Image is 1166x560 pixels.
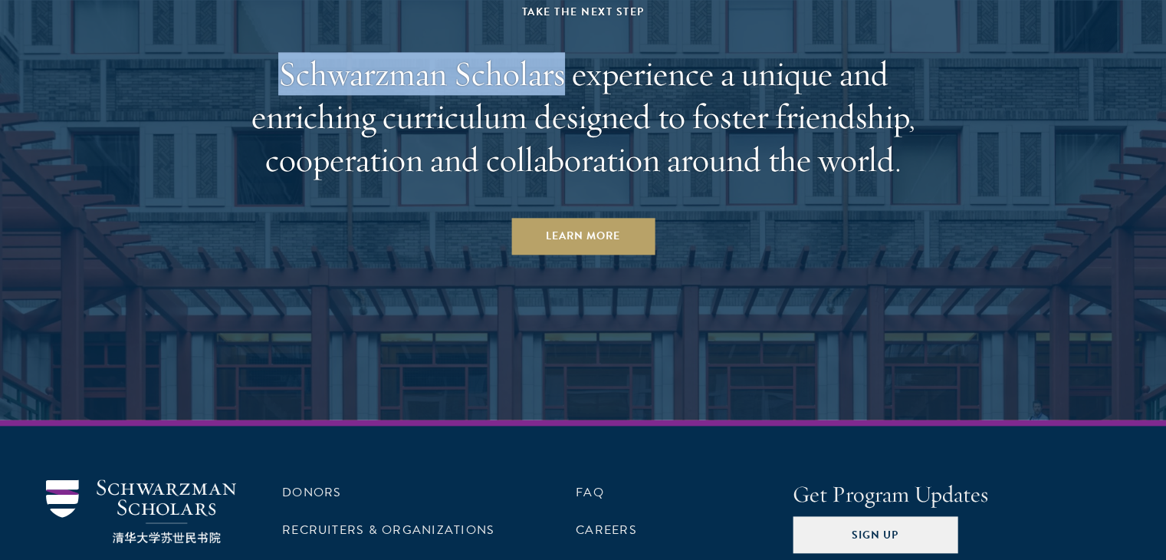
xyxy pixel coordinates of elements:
h2: Schwarzman Scholars experience a unique and enriching curriculum designed to foster friendship, c... [227,52,940,181]
button: Sign Up [793,516,957,553]
h4: Get Program Updates [793,479,1120,510]
div: Take the Next Step [227,2,940,21]
a: FAQ [576,483,604,502]
a: Donors [282,483,341,502]
a: Careers [576,521,637,539]
img: Schwarzman Scholars [46,479,236,543]
a: Learn More [511,218,655,255]
a: Recruiters & Organizations [282,521,494,539]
